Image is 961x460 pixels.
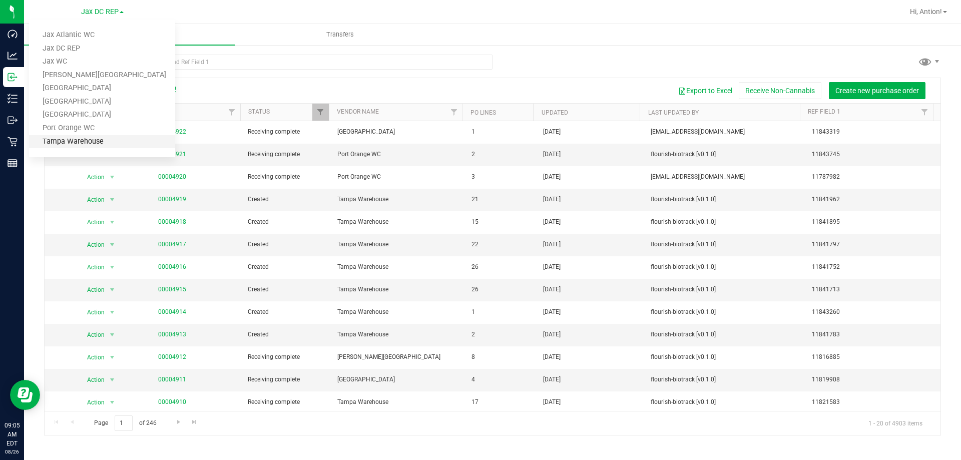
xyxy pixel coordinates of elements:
a: Purchase Orders [24,24,235,45]
span: select [106,260,118,274]
button: Receive Non-Cannabis [739,82,821,99]
a: Last Updated By [648,109,699,116]
span: flourish-biotrack [v0.1.0] [651,217,800,227]
a: 00004912 [158,353,186,360]
span: Created [248,195,325,204]
span: Receiving complete [248,150,325,159]
inline-svg: Reports [8,158,18,168]
a: Jax WC [29,55,175,69]
inline-svg: Analytics [8,51,18,61]
a: Jax Atlantic WC [29,29,175,42]
span: Tampa Warehouse [337,285,460,294]
a: 00004922 [158,128,186,135]
span: select [106,283,118,297]
button: Export to Excel [672,82,739,99]
button: Create new purchase order [829,82,925,99]
span: flourish-biotrack [v0.1.0] [651,307,800,317]
span: 11841962 [812,195,934,204]
span: 2 [471,150,531,159]
a: 00004913 [158,331,186,338]
span: select [106,238,118,252]
span: Created [248,262,325,272]
span: Jax DC REP [81,8,119,16]
p: 08/26 [5,448,20,455]
span: Tampa Warehouse [337,307,460,317]
span: [DATE] [543,127,561,137]
a: 00004916 [158,263,186,270]
a: Filter [223,104,240,121]
span: 11843260 [812,307,934,317]
span: 11787982 [812,172,934,182]
span: Created [248,307,325,317]
span: [PERSON_NAME][GEOGRAPHIC_DATA] [337,352,460,362]
a: Ref Field 1 [808,108,840,115]
span: Action [78,260,105,274]
a: Status [248,108,270,115]
span: flourish-biotrack [v0.1.0] [651,150,800,159]
span: 11816885 [812,352,934,362]
span: [DATE] [543,262,561,272]
span: Action [78,238,105,252]
a: 00004915 [158,286,186,293]
span: select [106,193,118,207]
span: 3 [471,172,531,182]
a: [GEOGRAPHIC_DATA] [29,108,175,122]
span: [DATE] [543,150,561,159]
span: select [106,373,118,387]
inline-svg: Outbound [8,115,18,125]
span: [DATE] [543,285,561,294]
span: Page of 246 [86,415,165,431]
span: Tampa Warehouse [337,240,460,249]
a: 00004919 [158,196,186,203]
inline-svg: Inventory [8,94,18,104]
span: 4 [471,375,531,384]
span: 11841783 [812,330,934,339]
a: [GEOGRAPHIC_DATA] [29,82,175,95]
span: Created [248,217,325,227]
span: flourish-biotrack [v0.1.0] [651,195,800,204]
span: flourish-biotrack [v0.1.0] [651,285,800,294]
a: Updated [542,109,568,116]
span: Receiving complete [248,397,325,407]
a: 00004920 [158,173,186,180]
a: 00004918 [158,218,186,225]
a: Jax DC REP [29,42,175,56]
a: 00004914 [158,308,186,315]
span: Action [78,215,105,229]
span: Tampa Warehouse [337,217,460,227]
span: Action [78,373,105,387]
a: Vendor Name [337,108,379,115]
span: Action [78,395,105,409]
span: 21 [471,195,531,204]
span: 11841752 [812,262,934,272]
span: select [106,350,118,364]
a: [PERSON_NAME][GEOGRAPHIC_DATA] [29,69,175,82]
iframe: Resource center [10,380,40,410]
span: Receiving complete [248,375,325,384]
inline-svg: Retail [8,137,18,147]
span: 1 [471,307,531,317]
span: select [106,170,118,184]
span: [EMAIL_ADDRESS][DOMAIN_NAME] [651,127,800,137]
a: Transfers [235,24,445,45]
span: flourish-biotrack [v0.1.0] [651,240,800,249]
span: [GEOGRAPHIC_DATA] [337,127,460,137]
a: Tampa Warehouse [29,135,175,149]
span: Created [248,240,325,249]
span: Action [78,305,105,319]
span: 15 [471,217,531,227]
span: Receiving complete [248,352,325,362]
span: [DATE] [543,172,561,182]
span: flourish-biotrack [v0.1.0] [651,330,800,339]
span: 1 - 20 of 4903 items [860,415,930,430]
span: Action [78,193,105,207]
span: [DATE] [543,375,561,384]
span: flourish-biotrack [v0.1.0] [651,397,800,407]
span: select [106,215,118,229]
a: Port Orange WC [29,122,175,135]
span: select [106,328,118,342]
span: flourish-biotrack [v0.1.0] [651,375,800,384]
span: 11843319 [812,127,934,137]
span: Tampa Warehouse [337,397,460,407]
span: Receiving complete [248,172,325,182]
